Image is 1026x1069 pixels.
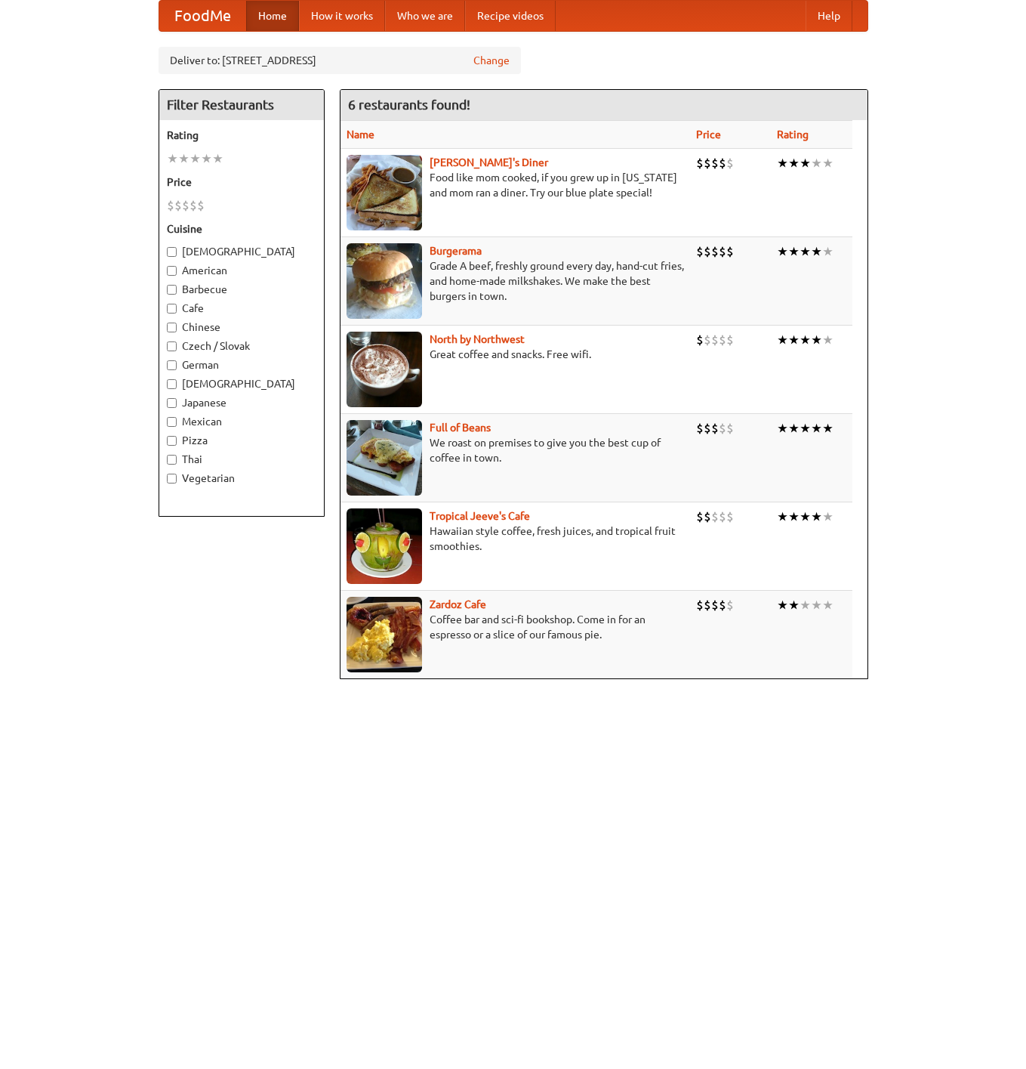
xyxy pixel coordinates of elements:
[822,508,833,525] li: ★
[167,150,178,167] li: ★
[159,47,521,74] div: Deliver to: [STREET_ADDRESS]
[347,155,422,230] img: sallys.jpg
[430,245,482,257] a: Burgerama
[811,597,822,613] li: ★
[167,338,316,354] label: Czech / Slovak
[197,197,205,214] li: $
[704,597,711,613] li: $
[811,508,822,525] li: ★
[811,420,822,437] li: ★
[777,420,788,437] li: ★
[811,155,822,171] li: ★
[167,376,316,391] label: [DEMOGRAPHIC_DATA]
[430,510,530,522] a: Tropical Jeeve's Cafe
[347,420,422,496] img: beans.jpg
[347,508,422,584] img: jeeves.jpg
[167,360,177,370] input: German
[788,155,800,171] li: ★
[430,156,548,168] a: [PERSON_NAME]'s Diner
[696,332,704,348] li: $
[777,332,788,348] li: ★
[777,508,788,525] li: ★
[696,420,704,437] li: $
[822,243,833,260] li: ★
[811,332,822,348] li: ★
[696,597,704,613] li: $
[246,1,299,31] a: Home
[726,332,734,348] li: $
[711,420,719,437] li: $
[704,508,711,525] li: $
[719,597,726,613] li: $
[347,128,374,141] a: Name
[806,1,852,31] a: Help
[167,455,177,465] input: Thai
[347,597,422,672] img: zardoz.jpg
[385,1,465,31] a: Who we are
[167,414,316,429] label: Mexican
[167,357,316,372] label: German
[167,221,316,236] h5: Cuisine
[167,398,177,408] input: Japanese
[167,433,316,448] label: Pizza
[822,597,833,613] li: ★
[347,170,684,200] p: Food like mom cooked, if you grew up in [US_STATE] and mom ran a diner. Try our blue plate special!
[167,301,316,316] label: Cafe
[719,420,726,437] li: $
[726,597,734,613] li: $
[167,341,177,351] input: Czech / Slovak
[788,243,800,260] li: ★
[167,197,174,214] li: $
[788,332,800,348] li: ★
[347,332,422,407] img: north.jpg
[347,258,684,304] p: Grade A beef, freshly ground every day, hand-cut fries, and home-made milkshakes. We make the bes...
[299,1,385,31] a: How it works
[430,598,486,610] a: Zardoz Cafe
[719,508,726,525] li: $
[719,332,726,348] li: $
[696,243,704,260] li: $
[704,243,711,260] li: $
[167,379,177,389] input: [DEMOGRAPHIC_DATA]
[167,474,177,484] input: Vegetarian
[167,266,177,276] input: American
[811,243,822,260] li: ★
[347,347,684,362] p: Great coffee and snacks. Free wifi.
[711,243,719,260] li: $
[189,197,197,214] li: $
[201,150,212,167] li: ★
[704,332,711,348] li: $
[822,420,833,437] li: ★
[777,243,788,260] li: ★
[696,155,704,171] li: $
[348,97,470,112] ng-pluralize: 6 restaurants found!
[822,155,833,171] li: ★
[167,320,316,335] label: Chinese
[788,420,800,437] li: ★
[777,128,809,141] a: Rating
[711,332,719,348] li: $
[473,53,510,68] a: Change
[212,150,223,167] li: ★
[167,285,177,295] input: Barbecue
[704,155,711,171] li: $
[347,612,684,642] p: Coffee bar and sci-fi bookshop. Come in for an espresso or a slice of our famous pie.
[777,597,788,613] li: ★
[189,150,201,167] li: ★
[159,1,246,31] a: FoodMe
[800,508,811,525] li: ★
[800,597,811,613] li: ★
[726,508,734,525] li: $
[430,422,491,434] a: Full of Beans
[430,333,525,345] a: North by Northwest
[465,1,556,31] a: Recipe videos
[788,508,800,525] li: ★
[174,197,182,214] li: $
[800,420,811,437] li: ★
[167,436,177,446] input: Pizza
